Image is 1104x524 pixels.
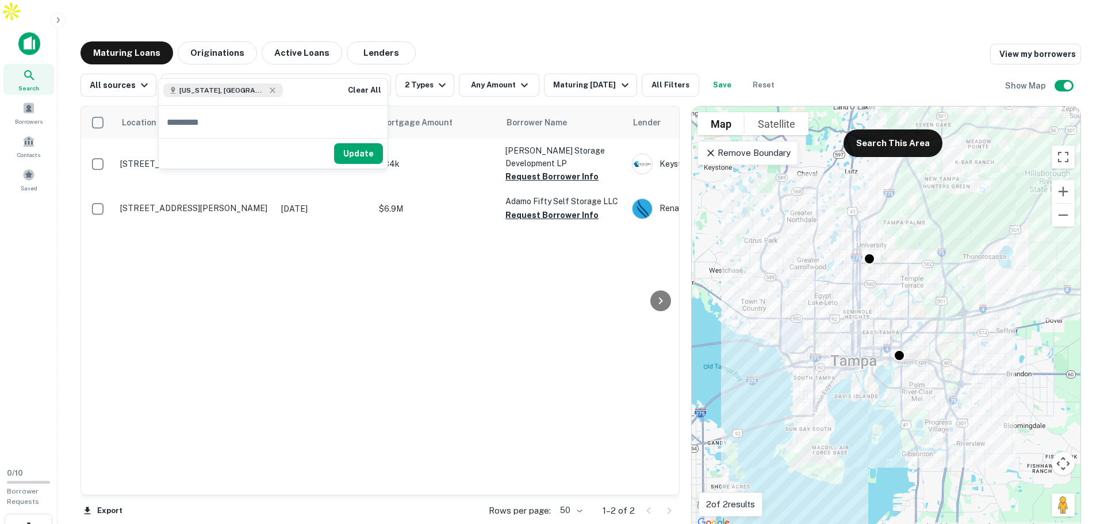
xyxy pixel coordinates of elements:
button: Active Loans [262,41,342,64]
span: Location [121,116,156,129]
span: 0 / 10 [7,469,23,477]
a: Saved [3,164,54,195]
button: Request Borrower Info [505,170,599,183]
iframe: Chat Widget [1046,432,1104,487]
th: Mortgage Amount [373,106,500,139]
img: picture [632,154,652,174]
span: [US_STATE], [GEOGRAPHIC_DATA] [179,85,266,95]
button: Clear All [346,83,383,97]
button: Search This Area [844,129,942,157]
a: Contacts [3,131,54,162]
button: Maturing Loans [80,41,173,64]
p: Rows per page: [489,504,551,518]
button: Zoom out [1052,204,1075,227]
button: 2 Types [396,74,454,97]
button: Maturing [DATE] [544,74,637,97]
span: Contacts [17,150,40,159]
button: Export [80,502,125,519]
button: Lenders [347,41,416,64]
span: Saved [21,183,37,193]
button: Originations [178,41,257,64]
p: 1–2 of 2 [603,504,635,518]
button: Toggle fullscreen view [1052,146,1075,169]
a: Search [3,64,54,95]
div: Maturing [DATE] [553,78,631,92]
button: Drag Pegman onto the map to open Street View [1052,494,1075,517]
img: capitalize-icon.png [18,32,40,55]
p: 2 of 2 results [706,498,755,511]
button: Update [334,143,383,164]
button: Show satellite imagery [745,112,808,135]
h6: Show Map [1005,79,1048,92]
img: picture [632,199,652,219]
a: Borrowers [3,97,54,128]
p: [DATE] [281,202,367,215]
button: Reset [745,74,782,97]
p: [PERSON_NAME] Storage Development LP [505,144,620,170]
a: View my borrowers [990,44,1081,64]
button: All Filters [642,74,699,97]
span: Borrowers [15,117,43,126]
button: Any Amount [459,74,539,97]
p: [STREET_ADDRESS][PERSON_NAME] [120,159,270,169]
div: All sources [90,78,151,92]
button: Request Borrower Info [505,208,599,222]
p: $6.9M [379,202,494,215]
button: Save your search to get updates of matches that match your search criteria. [704,74,741,97]
p: [STREET_ADDRESS][PERSON_NAME] [120,203,270,213]
button: Show street map [697,112,745,135]
button: Zoom in [1052,180,1075,203]
p: Adamo Fifty Self Storage LLC [505,195,620,208]
p: Remove Boundary [705,146,791,160]
p: $34k [379,158,494,170]
span: Search [18,83,39,93]
span: Lender [633,116,661,129]
div: Keystone National Group [632,154,804,174]
button: All sources [80,74,156,97]
span: Borrower Name [507,116,567,129]
th: Borrower Name [500,106,626,139]
span: Borrower Requests [7,487,39,506]
span: Mortgage Amount [380,116,467,129]
div: Renasant Bank [632,198,804,219]
div: 50 [555,502,584,519]
th: Lender [626,106,810,139]
th: Location [114,106,275,139]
